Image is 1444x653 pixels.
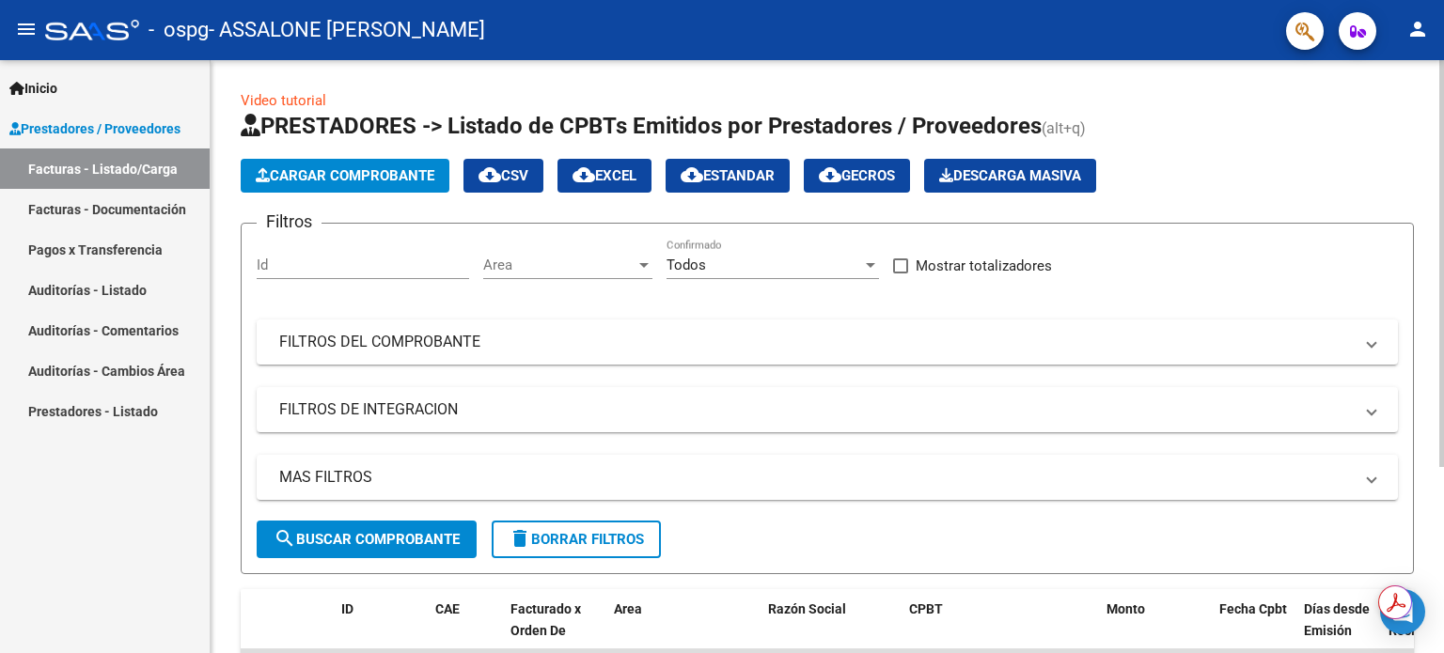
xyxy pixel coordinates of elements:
[909,601,943,616] span: CPBT
[274,531,460,548] span: Buscar Comprobante
[149,9,209,51] span: - ospg
[279,399,1353,420] mat-panel-title: FILTROS DE INTEGRACION
[1107,601,1145,616] span: Monto
[916,255,1052,277] span: Mostrar totalizadores
[924,159,1096,193] app-download-masive: Descarga masiva de comprobantes (adjuntos)
[1042,119,1086,137] span: (alt+q)
[257,387,1398,432] mat-expansion-panel-header: FILTROS DE INTEGRACION
[257,455,1398,500] mat-expansion-panel-header: MAS FILTROS
[573,163,595,186] mat-icon: cloud_download
[768,601,846,616] span: Razón Social
[341,601,353,616] span: ID
[279,467,1353,488] mat-panel-title: MAS FILTROS
[819,163,841,186] mat-icon: cloud_download
[509,531,644,548] span: Borrar Filtros
[492,521,661,558] button: Borrar Filtros
[15,18,38,40] mat-icon: menu
[209,9,485,51] span: - ASSALONE [PERSON_NAME]
[483,257,636,273] span: Area
[257,319,1398,365] mat-expansion-panel-header: FILTROS DEL COMPROBANTE
[435,601,460,616] span: CAE
[1389,601,1441,638] span: Fecha Recibido
[667,257,706,273] span: Todos
[479,167,528,184] span: CSV
[666,159,790,193] button: Estandar
[557,159,651,193] button: EXCEL
[1406,18,1429,40] mat-icon: person
[573,167,636,184] span: EXCEL
[509,527,531,550] mat-icon: delete
[681,163,703,186] mat-icon: cloud_download
[257,209,322,235] h3: Filtros
[9,78,57,99] span: Inicio
[9,118,180,139] span: Prestadores / Proveedores
[479,163,501,186] mat-icon: cloud_download
[274,527,296,550] mat-icon: search
[614,601,642,616] span: Area
[804,159,910,193] button: Gecros
[241,113,1042,139] span: PRESTADORES -> Listado de CPBTs Emitidos por Prestadores / Proveedores
[279,332,1353,352] mat-panel-title: FILTROS DEL COMPROBANTE
[819,167,895,184] span: Gecros
[256,167,434,184] span: Cargar Comprobante
[1304,601,1370,638] span: Días desde Emisión
[681,167,775,184] span: Estandar
[241,92,326,109] a: Video tutorial
[510,601,581,638] span: Facturado x Orden De
[1219,601,1287,616] span: Fecha Cpbt
[463,159,543,193] button: CSV
[939,167,1081,184] span: Descarga Masiva
[241,159,449,193] button: Cargar Comprobante
[257,521,477,558] button: Buscar Comprobante
[924,159,1096,193] button: Descarga Masiva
